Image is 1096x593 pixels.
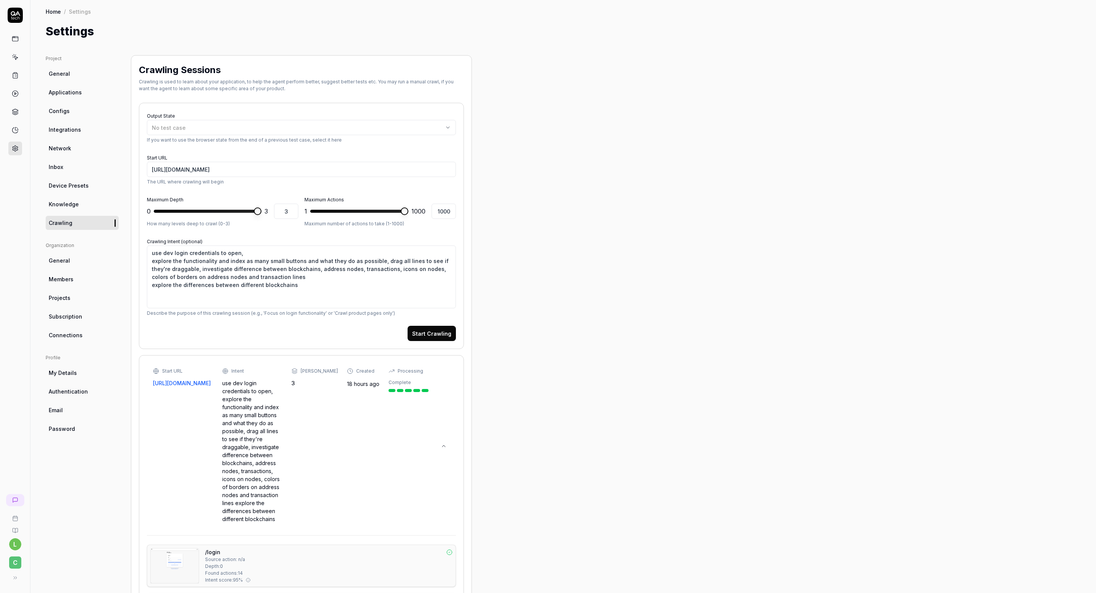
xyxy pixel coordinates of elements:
[356,368,374,375] div: Created
[49,182,89,190] span: Device Presets
[147,239,202,244] label: Crawling Intent (optional)
[147,162,456,177] input: https://dev.cbdev.site/login
[292,379,338,387] div: 3
[46,366,119,380] a: My Details
[3,550,27,570] button: C
[49,219,72,227] span: Crawling
[147,155,167,161] label: Start URL
[147,120,456,135] button: No test case
[46,422,119,436] a: Password
[152,124,186,131] span: No test case
[147,113,175,119] label: Output State
[347,381,379,387] time: 18 hours ago
[49,200,79,208] span: Knowledge
[46,55,119,62] div: Project
[205,556,245,563] span: Source action: n/a
[46,354,119,361] div: Profile
[147,137,456,143] p: If you want to use the browser state from the end of a previous test case, select it here
[151,548,199,583] img: Screenshot
[162,368,183,375] div: Start URL
[231,368,244,375] div: Intent
[46,179,119,193] a: Device Presets
[46,328,119,342] a: Connections
[46,253,119,268] a: General
[147,197,183,202] label: Maximum Depth
[49,369,77,377] span: My Details
[46,160,119,174] a: Inbox
[46,403,119,417] a: Email
[49,387,88,395] span: Authentication
[46,291,119,305] a: Projects
[49,294,70,302] span: Projects
[147,179,456,185] p: The URL where crawling will begin
[69,8,91,15] div: Settings
[205,548,220,556] a: /login
[9,556,21,569] span: C
[205,577,243,583] span: Intent score: 95 %
[3,521,27,534] a: Documentation
[147,220,298,227] p: How many levels deep to crawl (0-3)
[205,570,243,577] span: Found actions: 14
[147,245,456,308] textarea: use dev login credentials to open, explore the functionality and index as many small buttons and ...
[49,331,83,339] span: Connections
[9,538,21,550] button: l
[46,104,119,118] a: Configs
[46,272,119,286] a: Members
[49,126,81,134] span: Integrations
[304,220,456,227] p: Maximum number of actions to take (1-1000)
[46,216,119,230] a: Crawling
[49,70,70,78] span: General
[139,63,221,77] h2: Crawling Sessions
[205,563,223,570] span: Depth: 0
[46,67,119,81] a: General
[49,88,82,96] span: Applications
[6,494,24,506] a: New conversation
[49,312,82,320] span: Subscription
[304,207,307,216] span: 1
[139,78,464,92] div: Crawling is used to learn about your application, to help the agent perform better, suggest bette...
[264,207,268,216] span: 3
[147,207,151,216] span: 0
[389,379,411,386] div: Complete
[147,310,456,317] p: Describe the purpose of this crawling session (e.g., 'Focus on login functionality' or 'Crawl pro...
[46,141,119,155] a: Network
[46,309,119,324] a: Subscription
[46,123,119,137] a: Integrations
[49,144,71,152] span: Network
[64,8,66,15] div: /
[222,379,282,523] div: use dev login credentials to open, explore the functionality and index as many small buttons and ...
[301,368,338,375] div: [PERSON_NAME]
[49,406,63,414] span: Email
[153,379,213,387] a: [URL][DOMAIN_NAME]
[49,163,63,171] span: Inbox
[3,509,27,521] a: Book a call with us
[46,8,61,15] a: Home
[49,425,75,433] span: Password
[408,326,456,341] button: Start Crawling
[49,107,70,115] span: Configs
[46,384,119,399] a: Authentication
[46,85,119,99] a: Applications
[411,207,425,216] span: 1000
[49,275,73,283] span: Members
[46,242,119,249] div: Organization
[49,257,70,265] span: General
[398,368,423,375] div: Processing
[304,197,344,202] label: Maximum Actions
[46,197,119,211] a: Knowledge
[46,23,94,40] h1: Settings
